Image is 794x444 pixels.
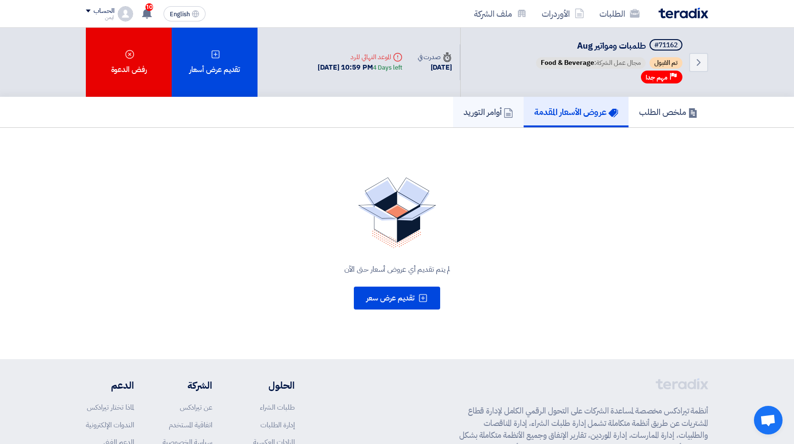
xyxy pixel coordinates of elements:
h5: عروض الأسعار المقدمة [534,106,618,117]
li: الدعم [86,378,134,392]
span: 10 [145,3,153,11]
a: أوامر التوريد [453,97,524,127]
span: تم القبول [650,57,682,69]
a: الطلبات [592,2,647,25]
div: ايمن [86,15,114,20]
div: لم يتم تقديم أي عروض أسعار حتى الآن [97,264,697,275]
div: 4 Days left [373,63,402,72]
a: دردشة مفتوحة [754,406,783,434]
li: الحلول [241,378,295,392]
div: صدرت في [418,52,452,62]
span: مجال عمل الشركة: [536,57,646,69]
a: طلبات الشراء [260,402,295,413]
img: profile_test.png [118,6,133,21]
a: ملف الشركة [466,2,534,25]
a: لماذا تختار تيرادكس [87,402,134,413]
a: إدارة الطلبات [260,420,295,430]
div: الموعد النهائي للرد [318,52,402,62]
div: #71162 [654,42,678,49]
h5: طلمبات ومواتير Aug [534,39,684,52]
span: تقديم عرض سعر [366,292,414,304]
span: طلمبات ومواتير Aug [577,39,646,52]
span: English [170,11,190,18]
button: تقديم عرض سعر [354,287,440,310]
div: [DATE] 10:59 PM [318,62,402,73]
div: تقديم عرض أسعار [172,28,258,97]
img: Teradix logo [659,8,708,19]
span: مهم جدا [646,73,668,82]
h5: ملخص الطلب [639,106,698,117]
h5: أوامر التوريد [464,106,513,117]
a: اتفاقية المستخدم [169,420,212,430]
div: الحساب [93,7,114,15]
a: الندوات الإلكترونية [86,420,134,430]
div: [DATE] [418,62,452,73]
a: الأوردرات [534,2,592,25]
button: English [164,6,206,21]
img: No Quotations Found! [358,177,436,248]
li: الشركة [163,378,212,392]
div: رفض الدعوة [86,28,172,97]
a: عن تيرادكس [180,402,212,413]
a: ملخص الطلب [629,97,708,127]
a: عروض الأسعار المقدمة [524,97,629,127]
span: Food & Beverage [541,58,594,68]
